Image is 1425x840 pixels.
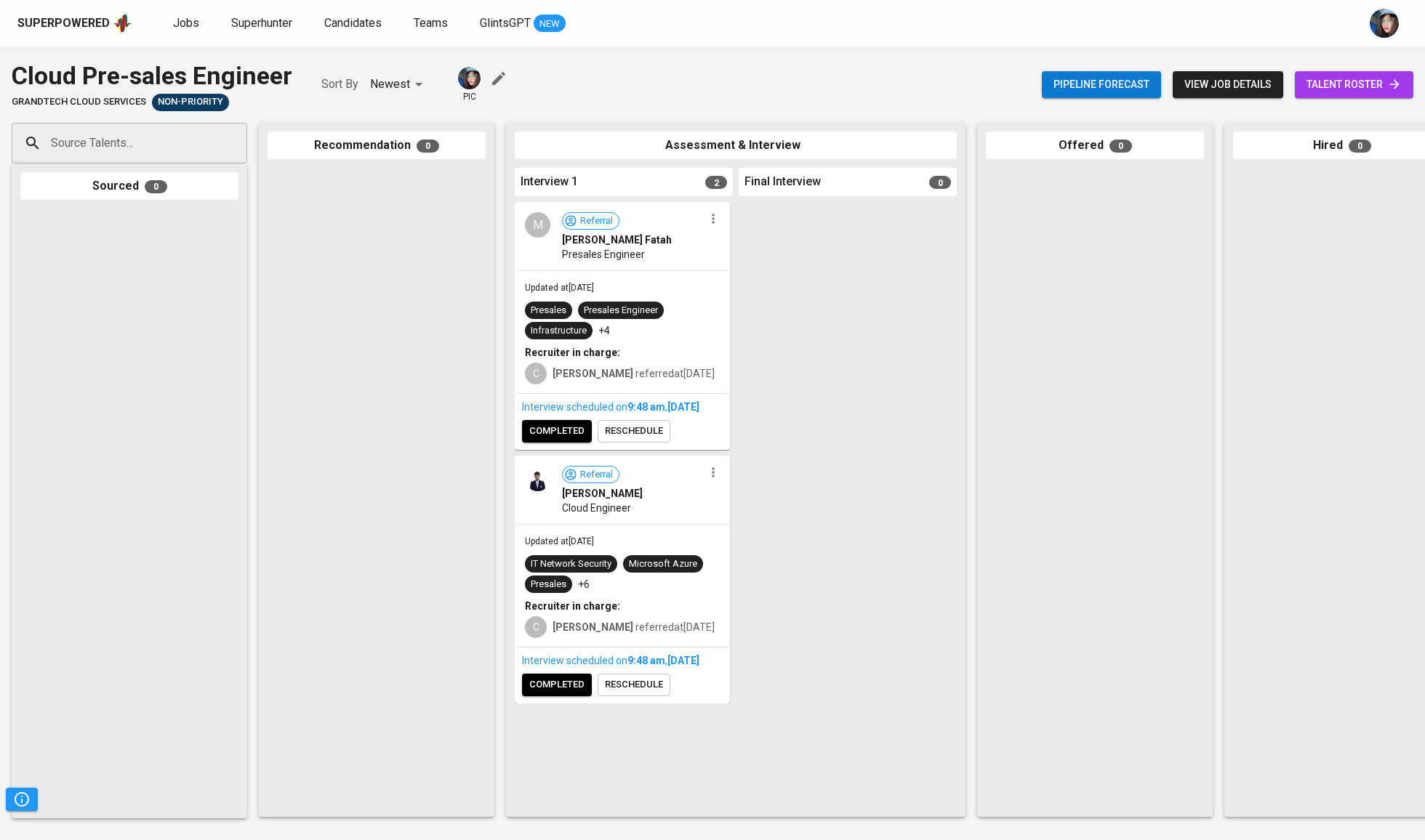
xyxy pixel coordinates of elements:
[574,468,619,482] span: Referral
[20,172,238,201] div: Sourced
[17,12,132,34] a: Superpoweredapp logo
[458,67,481,89] img: diazagista@glints.com
[239,142,242,145] button: Open
[667,401,699,413] span: [DATE]
[1109,140,1132,153] span: 0
[1173,71,1283,98] button: view job details
[929,176,951,189] span: 0
[12,95,146,109] span: GrandTech Cloud Services
[627,655,665,666] span: 9:48 AM
[515,132,957,160] div: Assessment & Interview
[522,420,592,443] button: completed
[173,15,202,33] a: Jobs
[705,176,727,189] span: 2
[522,674,592,696] button: completed
[324,15,385,33] a: Candidates
[1042,71,1161,98] button: Pipeline forecast
[525,283,594,293] span: Updated at [DATE]
[562,501,631,515] span: Cloud Engineer
[1306,76,1402,94] span: talent roster
[584,304,658,318] div: Presales Engineer
[12,58,292,94] div: Cloud Pre-sales Engineer
[370,76,410,93] p: Newest
[525,466,550,491] img: 9ced7ca183157b547fd9650c5a337354.png
[578,577,590,591] p: +6
[525,212,550,238] div: M
[574,214,619,228] span: Referral
[152,94,229,111] div: Sufficient Talents in Pipeline
[525,616,547,638] div: C
[522,400,723,414] div: Interview scheduled on ,
[534,17,566,31] span: NEW
[417,140,439,153] span: 0
[529,677,585,693] span: completed
[562,233,672,247] span: [PERSON_NAME] Fatah
[324,16,382,30] span: Candidates
[629,557,697,571] div: Microsoft Azure
[1053,76,1149,94] span: Pipeline forecast
[529,423,585,440] span: completed
[525,347,620,358] b: Recruiter in charge:
[145,180,167,193] span: 0
[598,420,670,443] button: reschedule
[521,174,578,190] span: Interview 1
[6,788,38,811] button: Pipeline Triggers
[525,363,547,384] div: C
[457,65,482,103] div: pic
[562,486,643,501] span: [PERSON_NAME]
[744,174,821,190] span: Final Interview
[231,15,295,33] a: Superhunter
[515,202,730,450] div: MReferral[PERSON_NAME] FatahPresales EngineerUpdated at[DATE]PresalesPresales EngineerInfrastruct...
[553,368,715,379] span: referred at [DATE]
[598,323,610,338] p: +4
[605,677,663,693] span: reschedule
[598,674,670,696] button: reschedule
[173,16,199,30] span: Jobs
[1349,140,1371,153] span: 0
[667,655,699,666] span: [DATE]
[531,557,611,571] div: IT Network Security
[480,16,531,30] span: GlintsGPT
[321,76,358,93] p: Sort By
[553,368,633,379] b: [PERSON_NAME]
[1295,71,1413,98] a: talent roster
[231,16,292,30] span: Superhunter
[525,536,594,546] span: Updated at [DATE]
[370,71,427,98] div: Newest
[531,324,587,338] div: Infrastructure
[152,95,229,109] span: Non-Priority
[1184,76,1272,94] span: view job details
[525,600,620,612] b: Recruiter in charge:
[562,247,645,262] span: Presales Engineer
[414,15,451,33] a: Teams
[522,653,723,668] div: Interview scheduled on ,
[627,401,665,413] span: 9:48 AM
[414,16,448,30] span: Teams
[553,621,633,633] b: [PERSON_NAME]
[531,304,566,318] div: Presales
[986,132,1204,160] div: Offered
[531,578,566,591] div: Presales
[1370,9,1399,38] img: diazagista@glints.com
[268,132,486,160] div: Recommendation
[17,15,110,32] div: Superpowered
[113,12,132,34] img: app logo
[605,423,663,440] span: reschedule
[480,15,566,33] a: GlintsGPT NEW
[553,621,715,633] span: referred at [DATE]
[515,456,730,703] div: Referral[PERSON_NAME]Cloud EngineerUpdated at[DATE]IT Network SecurityMicrosoft AzurePresales+6Re...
